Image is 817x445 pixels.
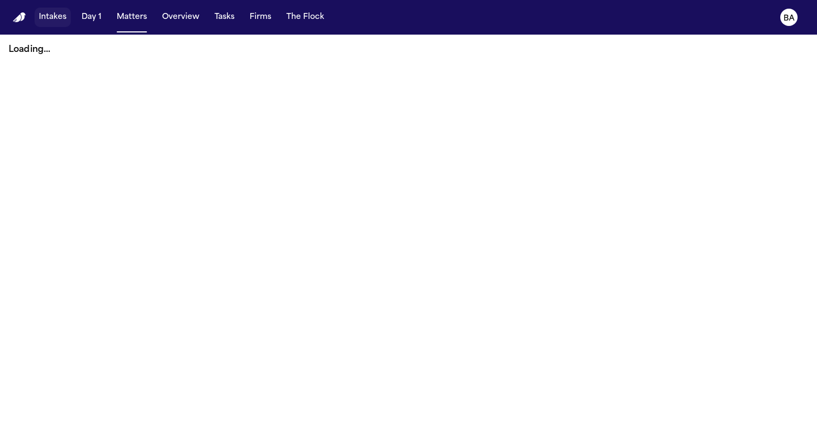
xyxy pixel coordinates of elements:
button: Matters [112,8,151,27]
img: Finch Logo [13,12,26,23]
button: Day 1 [77,8,106,27]
button: The Flock [282,8,329,27]
button: Overview [158,8,204,27]
p: Loading... [9,43,808,56]
button: Intakes [35,8,71,27]
button: Tasks [210,8,239,27]
button: Firms [245,8,276,27]
a: Home [13,12,26,23]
